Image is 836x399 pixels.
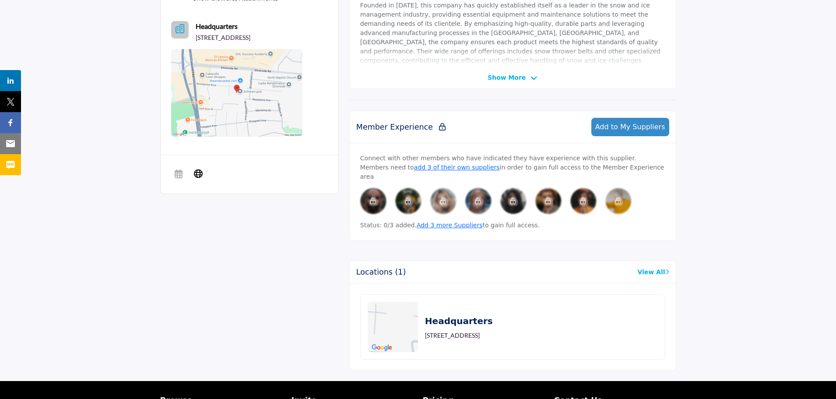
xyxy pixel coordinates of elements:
p: Connect with other members who have indicated they have experience with this supplier. Members ne... [360,154,665,181]
img: image [535,188,562,214]
p: [STREET_ADDRESS] [196,33,250,42]
img: image [500,188,527,214]
img: image [430,188,457,214]
h2: Headquarters [425,314,493,328]
a: Add 3 more Suppliers [417,222,483,229]
button: Add to My Suppliers [591,118,669,136]
button: Headquarter icon [171,21,189,39]
img: image [360,188,386,214]
h2: Member Experience [356,123,446,132]
div: Please rate 5 vendors to connect with members. [360,188,386,214]
p: Status: 0/3 added. to gain full access. [360,221,665,230]
div: Please rate 5 vendors to connect with members. [395,188,422,214]
a: View All [637,268,669,277]
img: Location Map [368,302,418,352]
p: [STREET_ADDRESS] [425,331,480,340]
img: image [395,188,422,214]
img: Location Map [171,49,302,137]
img: image [605,188,632,214]
a: add 3 of their own suppliers [414,164,500,171]
div: Please rate 5 vendors to connect with members. [570,188,597,214]
b: Headquarters [196,21,238,32]
div: Please rate 5 vendors to connect with members. [430,188,457,214]
p: Founded in [DATE], this company has quickly established itself as a leader in the snow and ice ma... [360,1,665,74]
div: Please rate 5 vendors to connect with members. [535,188,562,214]
span: Show More [488,73,526,82]
h2: Locations (1) [356,268,406,277]
div: Please rate 5 vendors to connect with members. [605,188,632,214]
img: image [570,188,597,214]
div: Please rate 5 vendors to connect with members. [465,188,492,214]
img: image [465,188,492,214]
div: Please rate 5 vendors to connect with members. [500,188,527,214]
span: Add to My Suppliers [595,123,665,131]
